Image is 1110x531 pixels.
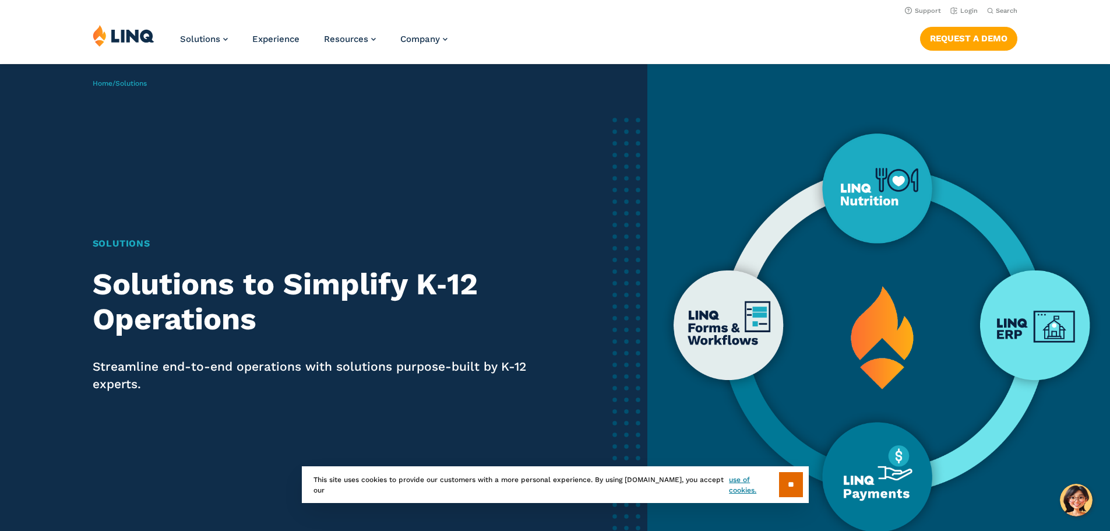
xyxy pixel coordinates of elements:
[302,466,809,503] div: This site uses cookies to provide our customers with a more personal experience. By using [DOMAIN...
[180,24,447,63] nav: Primary Navigation
[115,79,147,87] span: Solutions
[729,474,778,495] a: use of cookies.
[93,79,112,87] a: Home
[93,237,530,251] h1: Solutions
[400,34,447,44] a: Company
[324,34,376,44] a: Resources
[905,7,941,15] a: Support
[93,24,154,47] img: LINQ | K‑12 Software
[93,358,530,393] p: Streamline end-to-end operations with solutions purpose-built by K-12 experts.
[920,24,1017,50] nav: Button Navigation
[920,27,1017,50] a: Request a Demo
[324,34,368,44] span: Resources
[180,34,228,44] a: Solutions
[93,267,530,337] h2: Solutions to Simplify K‑12 Operations
[180,34,220,44] span: Solutions
[987,6,1017,15] button: Open Search Bar
[252,34,299,44] a: Experience
[1060,484,1093,516] button: Hello, have a question? Let’s chat.
[950,7,978,15] a: Login
[93,79,147,87] span: /
[996,7,1017,15] span: Search
[400,34,440,44] span: Company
